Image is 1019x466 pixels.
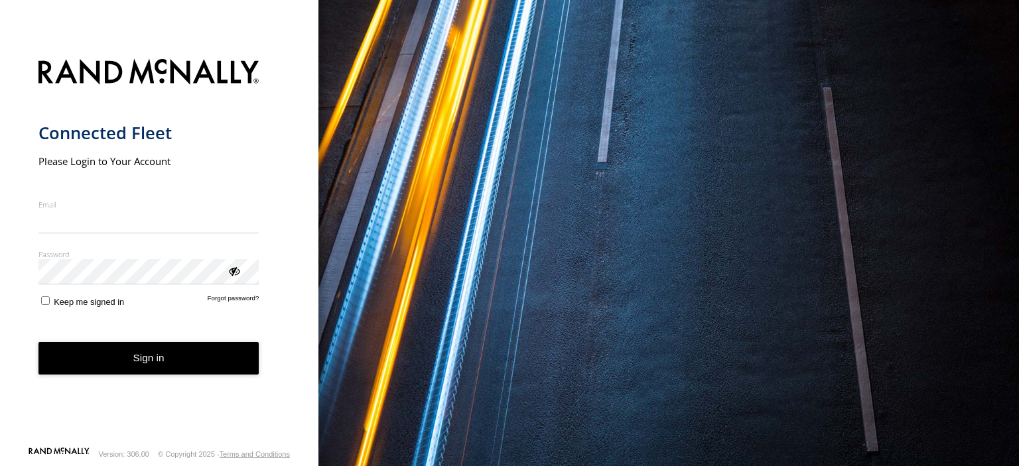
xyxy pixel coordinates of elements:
span: Keep me signed in [54,297,124,307]
h1: Connected Fleet [38,122,259,144]
div: © Copyright 2025 - [158,450,290,458]
div: Version: 306.00 [99,450,149,458]
button: Sign in [38,342,259,375]
label: Password [38,249,259,259]
label: Email [38,200,259,209]
input: Keep me signed in [41,296,50,305]
h2: Please Login to Your Account [38,154,259,168]
a: Visit our Website [29,447,90,461]
form: main [38,51,281,446]
a: Forgot password? [208,294,259,307]
div: ViewPassword [227,264,240,277]
img: Rand McNally [38,56,259,90]
a: Terms and Conditions [220,450,290,458]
